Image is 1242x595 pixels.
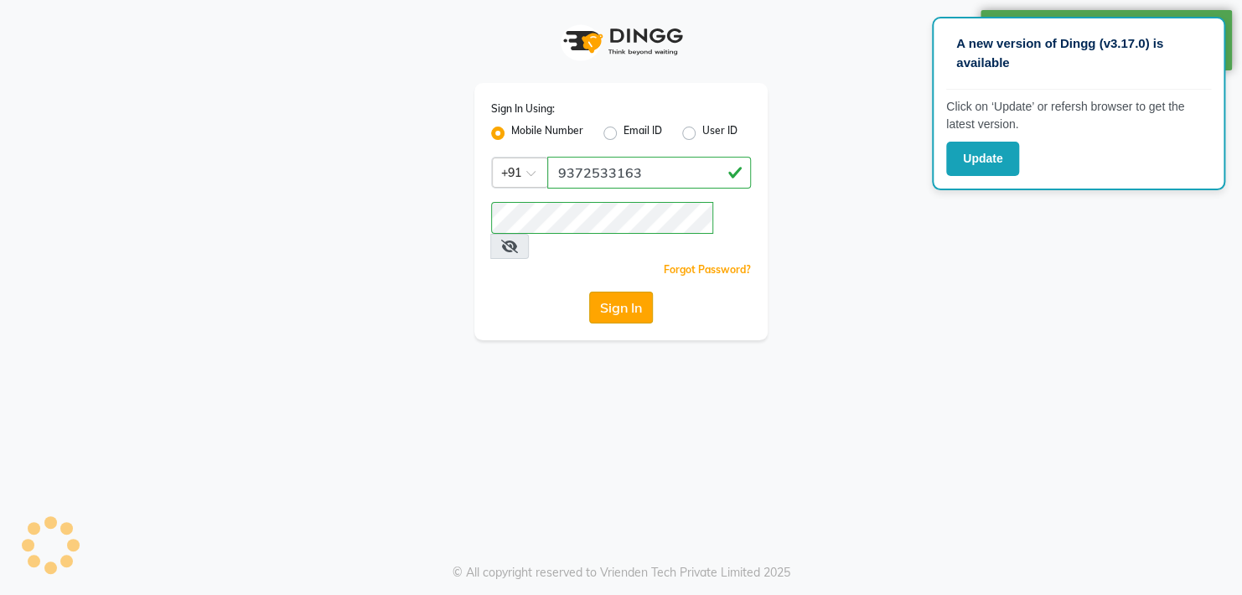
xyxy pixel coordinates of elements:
[589,292,653,323] button: Sign In
[547,157,751,189] input: Username
[491,202,713,234] input: Username
[956,34,1201,72] p: A new version of Dingg (v3.17.0) is available
[946,98,1211,133] p: Click on ‘Update’ or refersh browser to get the latest version.
[491,101,555,116] label: Sign In Using:
[702,123,737,143] label: User ID
[511,123,583,143] label: Mobile Number
[624,123,662,143] label: Email ID
[664,263,751,276] a: Forgot Password?
[946,142,1019,176] button: Update
[554,17,688,66] img: logo1.svg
